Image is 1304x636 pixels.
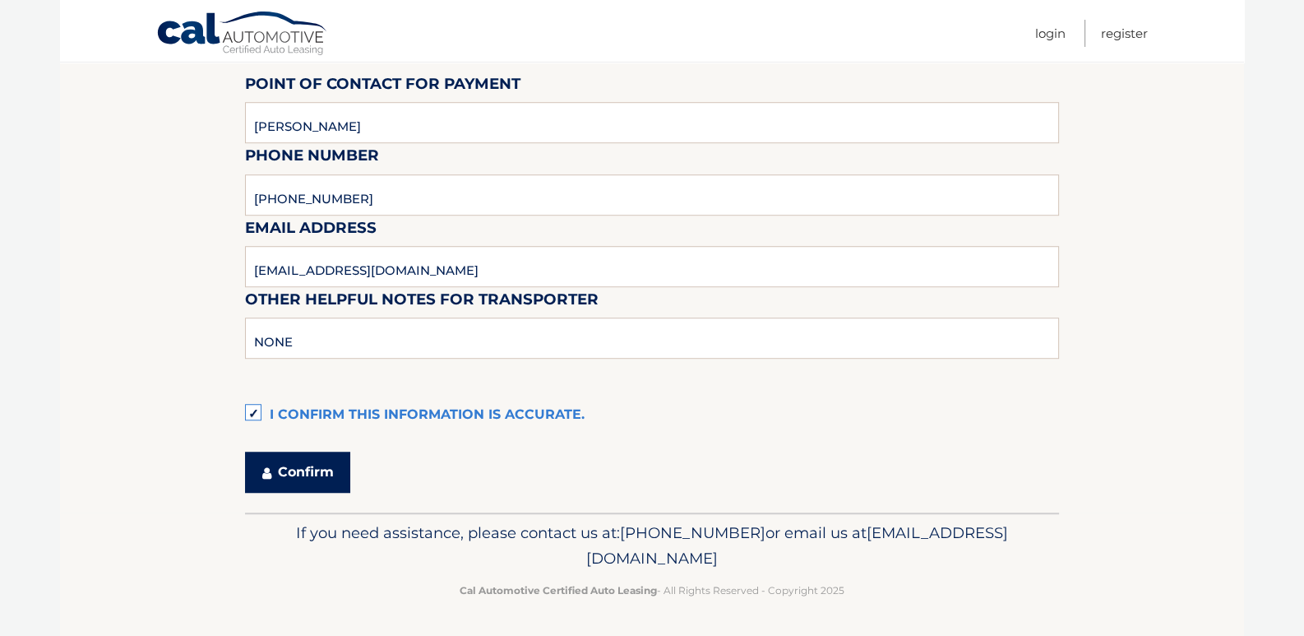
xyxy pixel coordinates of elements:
[245,72,520,102] label: Point of Contact for Payment
[256,520,1048,573] p: If you need assistance, please contact us at: or email us at
[245,216,377,246] label: Email Address
[1035,20,1066,47] a: Login
[460,584,657,597] strong: Cal Automotive Certified Auto Leasing
[245,399,1059,432] label: I confirm this information is accurate.
[256,582,1048,599] p: - All Rights Reserved - Copyright 2025
[245,452,350,493] button: Confirm
[245,287,599,318] label: Other helpful notes for transporter
[1101,20,1148,47] a: Register
[620,523,765,542] span: [PHONE_NUMBER]
[156,11,329,58] a: Cal Automotive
